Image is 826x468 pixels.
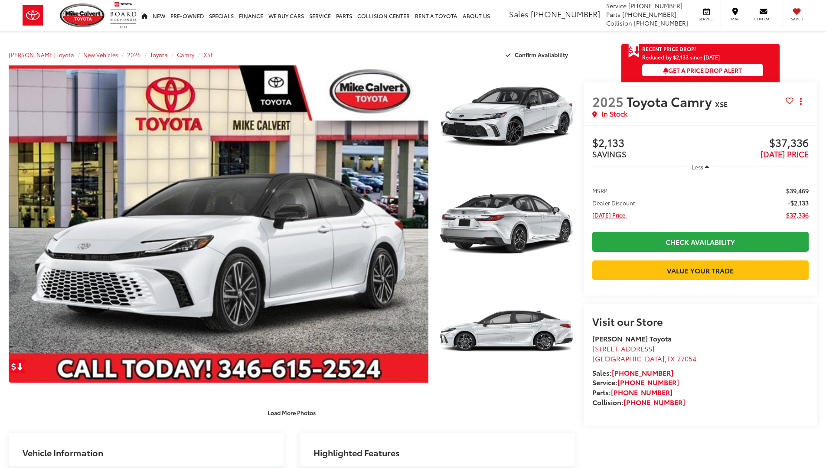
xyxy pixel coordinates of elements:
[438,173,575,276] a: Expand Photo 2
[436,172,576,276] img: 2025 Toyota Camry XSE
[436,279,576,384] img: 2025 Toyota Camry XSE
[786,211,809,219] span: $37,336
[687,159,713,175] button: Less
[9,51,74,58] a: [PERSON_NAME] Toyota
[642,45,696,52] span: Recent Price Drop!
[592,353,696,363] span: ,
[592,148,627,159] span: SAVINGS
[501,47,575,62] button: Confirm Availability
[592,333,672,343] strong: [PERSON_NAME] Toyota
[697,16,716,22] span: Service
[592,232,809,251] a: Check Availability
[612,367,673,377] a: [PHONE_NUMBER]
[793,94,809,109] button: Actions
[177,51,194,58] a: Camry
[788,198,809,207] span: -$2,133
[606,10,620,19] span: Parts
[127,51,141,58] a: 2025
[677,353,696,363] span: 77054
[700,137,809,150] span: $37,336
[203,51,214,58] a: XSE
[787,16,806,22] span: Saved
[663,66,742,75] span: Get a Price Drop Alert
[83,51,118,58] a: New Vehicles
[592,198,635,207] span: Dealer Discount
[800,98,802,105] span: dropdown dots
[617,377,679,387] a: [PHONE_NUMBER]
[592,387,673,397] strong: Parts:
[667,353,675,363] span: TX
[642,54,763,60] span: Reduced by $2,133 since [DATE]
[622,10,676,19] span: [PHONE_NUMBER]
[515,51,568,58] span: Confirm Availability
[4,64,432,384] img: 2025 Toyota Camry XSE
[592,92,624,110] span: 2025
[592,137,701,150] span: $2,133
[634,19,688,27] span: [PHONE_NUMBER]
[628,1,682,10] span: [PHONE_NUMBER]
[509,8,529,19] span: Sales
[627,92,715,110] span: Toyota Camry
[23,448,103,457] h2: Vehicle Information
[621,44,780,54] a: Get Price Drop Alert Recent Price Drop!
[761,148,809,159] span: [DATE] PRICE
[725,16,744,22] span: Map
[438,280,575,383] a: Expand Photo 3
[754,16,773,22] span: Contact
[531,8,600,19] span: [PHONE_NUMBER]
[715,99,728,109] span: XSE
[438,65,575,168] a: Expand Photo 1
[606,1,627,10] span: Service
[592,260,809,280] a: Value Your Trade
[592,186,609,195] span: MSRP:
[150,51,168,58] a: Toyota
[592,315,809,327] h2: Visit our Store
[611,387,673,397] a: [PHONE_NUMBER]
[628,44,640,58] span: Get Price Drop Alert
[592,367,673,377] strong: Sales:
[592,343,655,353] span: [STREET_ADDRESS]
[9,359,26,373] a: Get Price Drop Alert
[592,343,696,363] a: [STREET_ADDRESS] [GEOGRAPHIC_DATA],TX 77054
[786,186,809,195] span: $39,469
[601,109,627,119] span: In Stock
[624,397,685,407] a: [PHONE_NUMBER]
[60,3,106,27] img: Mike Calvert Toyota
[592,397,685,407] strong: Collision:
[592,377,679,387] strong: Service:
[261,405,322,420] button: Load More Photos
[9,65,428,383] a: Expand Photo 0
[606,19,632,27] span: Collision
[592,353,665,363] span: [GEOGRAPHIC_DATA]
[436,64,576,169] img: 2025 Toyota Camry XSE
[313,448,400,457] h2: Highlighted Features
[692,163,703,171] span: Less
[592,211,627,219] span: [DATE] Price:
